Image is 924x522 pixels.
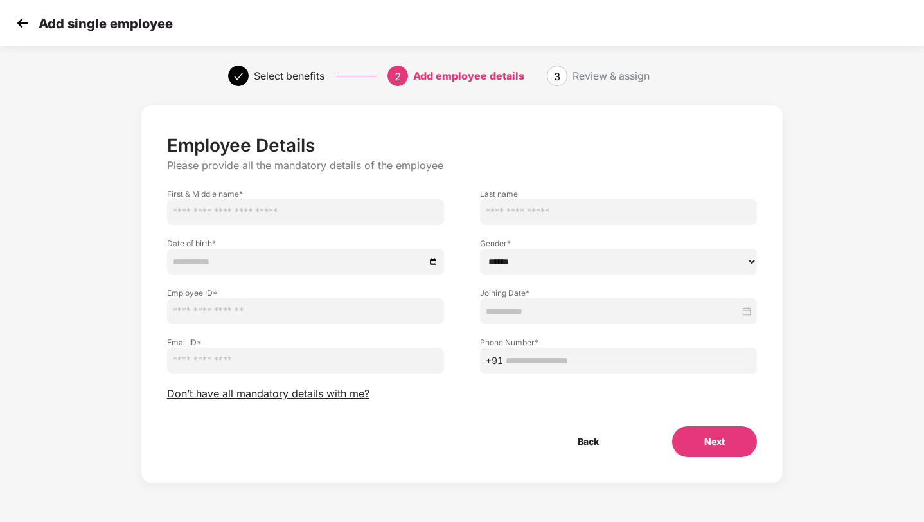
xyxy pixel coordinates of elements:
label: First & Middle name [167,188,444,199]
span: check [233,71,244,82]
label: Email ID [167,337,444,348]
button: Next [672,426,757,457]
span: 2 [395,70,401,83]
div: Add employee details [413,66,524,86]
label: Phone Number [480,337,757,348]
p: Please provide all the mandatory details of the employee [167,159,758,172]
label: Gender [480,238,757,249]
label: Joining Date [480,287,757,298]
div: Select benefits [254,66,324,86]
label: Last name [480,188,757,199]
p: Add single employee [39,16,173,32]
p: Employee Details [167,134,758,156]
span: 3 [554,70,560,83]
img: svg+xml;base64,PHN2ZyB4bWxucz0iaHR0cDovL3d3dy53My5vcmcvMjAwMC9zdmciIHdpZHRoPSIzMCIgaGVpZ2h0PSIzMC... [13,14,32,33]
label: Employee ID [167,287,444,298]
span: +91 [486,354,503,368]
span: Don’t have all mandatory details with me? [167,387,369,401]
button: Back [546,426,631,457]
div: Review & assign [573,66,650,86]
label: Date of birth [167,238,444,249]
